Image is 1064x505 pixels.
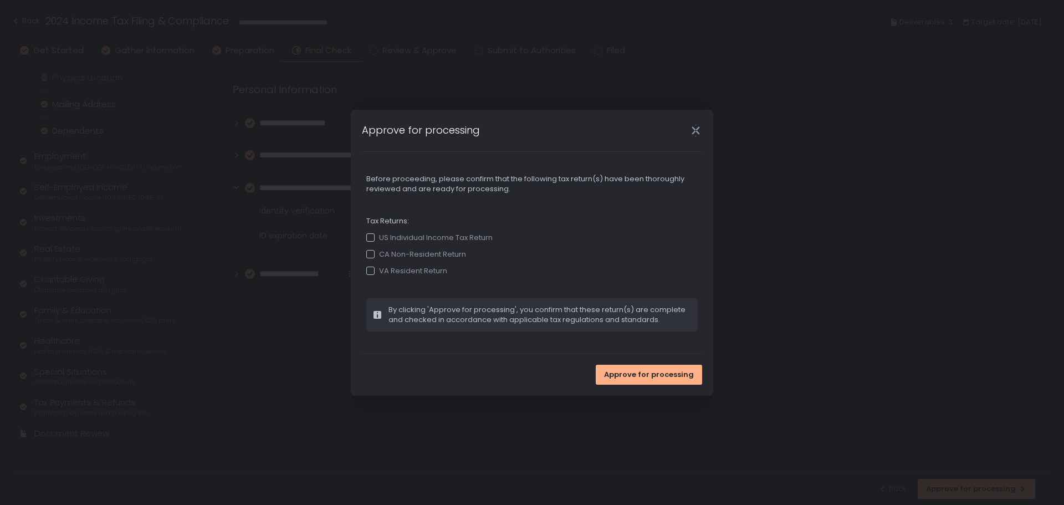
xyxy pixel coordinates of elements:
div: Close [678,124,713,137]
h1: Approve for processing [362,123,480,137]
span: By clicking 'Approve for processing', you confirm that these return(s) are complete and checked i... [388,305,691,325]
span: Approve for processing [604,370,694,380]
button: Approve for processing [596,365,702,385]
span: Tax Returns: [366,216,698,226]
span: Before proceeding, please confirm that the following tax return(s) have been thoroughly reviewed ... [366,174,698,194]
